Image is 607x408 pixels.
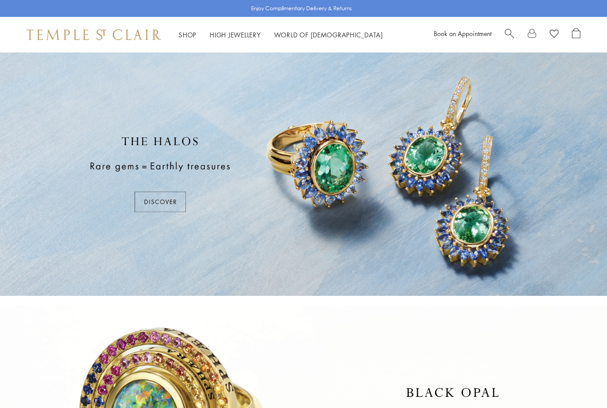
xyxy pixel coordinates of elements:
a: Book an Appointment [434,29,491,38]
p: Enjoy Complimentary Delivery & Returns [251,4,352,13]
a: Search [505,28,514,41]
a: High JewelleryHigh Jewellery [210,30,261,39]
a: Open Shopping Bag [572,28,580,41]
a: World of [DEMOGRAPHIC_DATA]World of [DEMOGRAPHIC_DATA] [274,30,383,39]
a: View Wishlist [550,28,559,41]
img: Temple St. Clair [27,29,161,40]
nav: Main navigation [179,29,383,40]
iframe: Gorgias live chat messenger [563,366,598,399]
a: ShopShop [179,30,196,39]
